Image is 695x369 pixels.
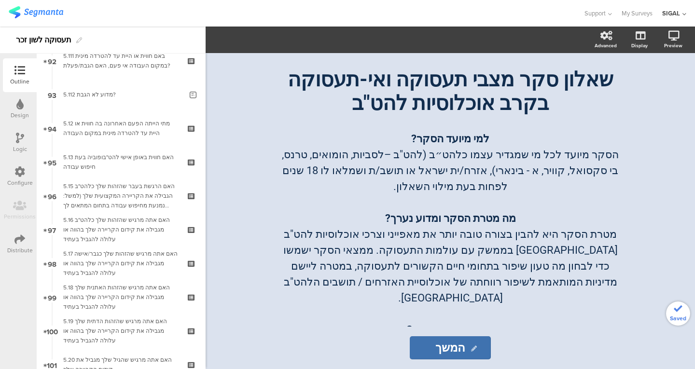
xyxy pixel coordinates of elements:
div: 5.111 באם חווית או היית עד להטרדה מינית במקום העבודה אי פעם, האם הגבת/פעלת? [63,51,179,70]
div: 5.13 האם חווית באופן אישי להט"בופוביה בעת חיפוש עבודה [63,152,179,172]
a: 92 5.111 באם חווית או היית עד להטרדה מינית במקום העבודה אי פעם, האם הגבת/פעלת? [39,44,203,78]
input: Start [410,336,491,359]
div: Advanced [595,42,617,49]
div: Distribute [7,246,33,255]
a: 94 5.12 מתי הייתה הפעם האחרונה בה חווית או היית עד להטרדה מינית במקום העבודה [39,111,203,145]
strong: מי עורך את הסקר ? [407,324,494,336]
span: 92 [48,55,56,66]
p: שאלון סקר מצבי תעסוקה ואי-תעסוקה בקרב אוכלוסיות להט"ב [272,68,629,115]
img: segmanta logo [9,6,63,18]
strong: למי מיועד הסקר? [411,133,489,145]
div: 5.112 מדוע לא הגבת? [63,90,182,99]
span: 95 [48,157,56,167]
a: 99 5.18 האם אתה מרגיש שהזהות האתנית שלך מגבילה את קידום הקריירה שלך בהווה או עלולה להגביל בעתיד [39,280,203,314]
div: SIGAL [662,9,680,18]
span: 97 [48,224,56,235]
a: 95 5.13 האם חווית באופן אישי להט"בופוביה בעת חיפוש עבודה [39,145,203,179]
span: 93 [48,89,56,100]
div: Display [631,42,648,49]
div: Logic [13,145,27,153]
p: הסקר מיועד לכל מי שמגדיר עצמו כלהט״ב (להט"ב –לסביות, הומואים, טרנס, בי סקסואל, קוויר, א - בינארי)... [281,147,619,194]
div: 5.16 האם אתה מרגיש שהזהות שלך כלהט"ב מגבילה את קידום הקריירה שלך בהווה או עלולה להגביל בעתיד [63,215,179,244]
a: 93 5.112 מדוע לא הגבת? [39,78,203,111]
span: Support [584,9,606,18]
div: Configure [7,178,33,187]
span: Saved [670,314,686,323]
div: תעסוקה לשון זכר [16,32,71,48]
span: 98 [48,258,56,269]
div: Outline [10,77,29,86]
a: 96 5.15 האם הרגשת בעבר שהזהות שלך כלהט"ב הגבילה את הקריירה המקצועית שלך (למשל: נמנעת מחיפוש עבודה... [39,179,203,213]
a: 98 5.17 האם אתה מרגיש שהזהות שלך כגבר/אישה מגבילה את קידום הקריירה שלך בהווה או עלולה להגביל בעתיד [39,246,203,280]
div: 5.12 מתי הייתה הפעם האחרונה בה חווית או היית עד להטרדה מינית במקום העבודה [63,119,179,138]
strong: מה מטרת הסקר ומדוע נערך? [385,212,516,224]
div: 5.17 האם אתה מרגיש שהזהות שלך כגבר/אישה מגבילה את קידום הקריירה שלך בהווה או עלולה להגביל בעתיד [63,249,179,278]
span: 94 [48,123,56,134]
a: 100 5.19 האם אתה מרגיש שהזהות הדתית שלך מגבילה את קידום הקריירה שלך בהווה או עלולה להגביל בעתיד [39,314,203,348]
div: 5.18 האם אתה מרגיש שהזהות האתנית שלך מגבילה את קידום הקריירה שלך בהווה או עלולה להגביל בעתיד [63,283,179,312]
div: Preview [664,42,682,49]
span: 99 [48,292,56,302]
p: מטרת הסקר היא להבין בצורה טובה יותר את מאפייני וצרכי אוכלוסיות להט"ב [GEOGRAPHIC_DATA] בממשק עם ע... [281,226,619,306]
span: 100 [46,326,58,336]
a: 97 5.16 האם אתה מרגיש שהזהות שלך כלהט"ב מגבילה את קידום הקריירה שלך בהווה או עלולה להגביל בעתיד [39,213,203,246]
span: 96 [48,191,56,201]
div: 5.15 האם הרגשת בעבר שהזהות שלך כלהט"ב הגבילה את הקריירה המקצועית שלך (למשל: נמנעת מחיפוש עבודה בת... [63,181,179,210]
div: 5.19 האם אתה מרגיש שהזהות הדתית שלך מגבילה את קידום הקריירה שלך בהווה או עלולה להגביל בעתיד [63,316,179,345]
div: Design [11,111,29,120]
